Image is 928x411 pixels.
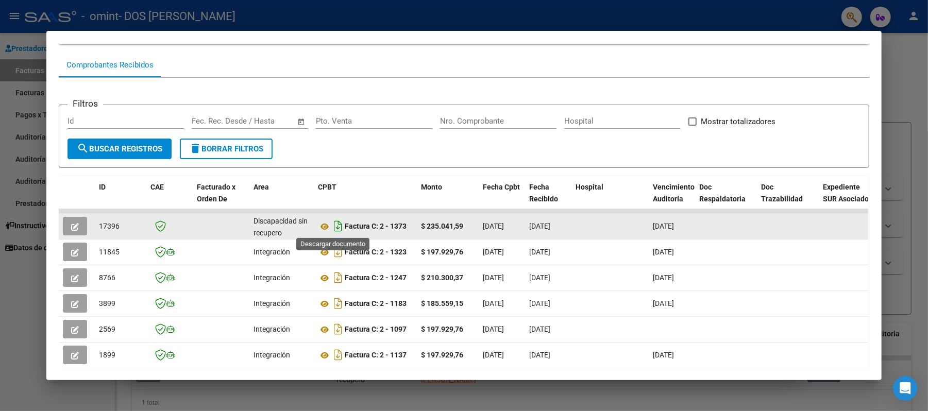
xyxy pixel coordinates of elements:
datatable-header-cell: Area [249,176,314,221]
strong: Factura C: 2 - 1323 [345,248,407,256]
span: 2569 [99,325,115,333]
strong: Factura C: 2 - 1247 [345,274,407,282]
strong: $ 235.041,59 [421,222,463,230]
span: Discapacidad sin recupero [254,217,308,237]
span: 1899 [99,351,115,359]
span: Doc Trazabilidad [761,183,803,203]
button: Borrar Filtros [180,139,273,159]
strong: Factura C: 2 - 1183 [345,300,407,308]
strong: $ 185.559,15 [421,299,463,307]
span: Integración [254,273,290,282]
i: Descargar documento [331,244,345,260]
strong: $ 197.929,76 [421,325,463,333]
datatable-header-cell: Expediente SUR Asociado [819,176,875,221]
span: [DATE] [653,273,674,282]
button: Open calendar [296,116,308,128]
span: [DATE] [529,299,550,307]
span: Area [254,183,269,191]
span: Integración [254,248,290,256]
span: [DATE] [653,248,674,256]
i: Descargar documento [331,218,345,234]
i: Descargar documento [331,295,345,312]
datatable-header-cell: CPBT [314,176,417,221]
strong: $ 197.929,76 [421,248,463,256]
datatable-header-cell: Fecha Recibido [525,176,571,221]
span: 8766 [99,273,115,282]
span: ID [99,183,106,191]
span: Expediente SUR Asociado [823,183,869,203]
span: [DATE] [483,351,504,359]
datatable-header-cell: Doc Respaldatoria [695,176,757,221]
input: End date [234,116,284,126]
mat-icon: delete [189,142,201,155]
strong: $ 210.300,37 [421,273,463,282]
strong: Factura C: 2 - 1137 [345,351,407,359]
span: Buscar Registros [77,144,162,153]
span: Mostrar totalizadores [701,115,775,128]
span: [DATE] [483,299,504,307]
div: Open Intercom Messenger [893,376,918,401]
h3: Filtros [68,97,103,110]
span: CPBT [318,183,336,191]
span: [DATE] [653,222,674,230]
datatable-header-cell: Monto [417,176,479,221]
span: Integración [254,325,290,333]
div: Comprobantes Recibidos [66,59,154,71]
span: Monto [421,183,442,191]
datatable-header-cell: Fecha Cpbt [479,176,525,221]
span: [DATE] [529,351,550,359]
datatable-header-cell: CAE [146,176,193,221]
span: [DATE] [483,325,504,333]
span: Fecha Cpbt [483,183,520,191]
input: Start date [192,116,225,126]
span: [DATE] [653,299,674,307]
button: Buscar Registros [68,139,172,159]
span: Fecha Recibido [529,183,558,203]
strong: Factura C: 2 - 1097 [345,326,407,334]
span: 3899 [99,299,115,307]
strong: Factura C: 2 - 1373 [345,222,407,231]
span: Facturado x Orden De [197,183,235,203]
span: [DATE] [483,248,504,256]
datatable-header-cell: ID [95,176,146,221]
span: Borrar Filtros [189,144,263,153]
span: Integración [254,299,290,307]
i: Descargar documento [331,321,345,337]
span: [DATE] [483,273,504,282]
span: Integración [254,351,290,359]
datatable-header-cell: Hospital [571,176,649,221]
span: Hospital [576,183,603,191]
span: [DATE] [529,325,550,333]
span: 11845 [99,248,120,256]
span: [DATE] [483,222,504,230]
datatable-header-cell: Vencimiento Auditoría [649,176,695,221]
span: Vencimiento Auditoría [653,183,695,203]
datatable-header-cell: Facturado x Orden De [193,176,249,221]
span: [DATE] [529,222,550,230]
span: [DATE] [529,273,550,282]
span: Doc Respaldatoria [699,183,746,203]
span: [DATE] [529,248,550,256]
i: Descargar documento [331,269,345,286]
span: 17396 [99,222,120,230]
span: [DATE] [653,351,674,359]
strong: $ 197.929,76 [421,351,463,359]
mat-icon: search [77,142,89,155]
i: Descargar documento [331,347,345,363]
span: CAE [150,183,164,191]
datatable-header-cell: Doc Trazabilidad [757,176,819,221]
